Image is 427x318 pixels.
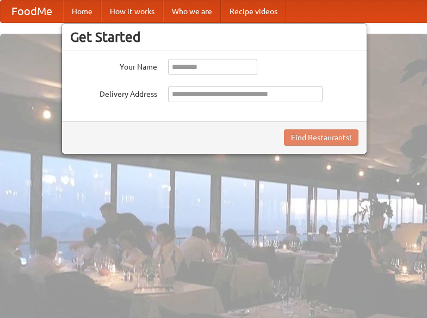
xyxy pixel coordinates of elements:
[70,29,358,45] h3: Get Started
[1,1,63,22] a: FoodMe
[70,59,157,72] label: Your Name
[63,1,101,22] a: Home
[221,1,286,22] a: Recipe videos
[163,1,221,22] a: Who we are
[101,1,163,22] a: How it works
[284,129,358,146] button: Find Restaurants!
[70,86,157,99] label: Delivery Address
